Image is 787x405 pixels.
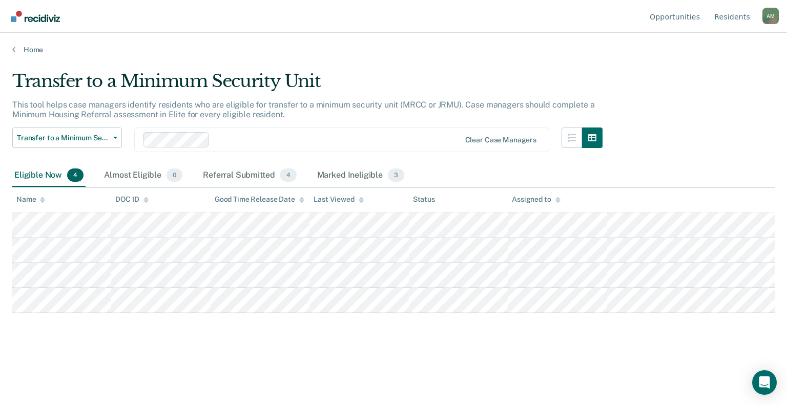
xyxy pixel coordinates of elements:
div: DOC ID [115,195,148,204]
div: Name [16,195,45,204]
div: Almost Eligible0 [102,164,184,187]
div: Marked Ineligible3 [315,164,407,187]
span: 4 [67,168,84,182]
span: 4 [280,168,296,182]
div: Eligible Now4 [12,164,86,187]
button: Profile dropdown button [762,8,779,24]
span: 3 [388,168,404,182]
div: Status [413,195,435,204]
p: This tool helps case managers identify residents who are eligible for transfer to a minimum secur... [12,100,595,119]
div: Clear case managers [465,136,536,144]
span: Transfer to a Minimum Security Unit [17,134,109,142]
div: Transfer to a Minimum Security Unit [12,71,603,100]
img: Recidiviz [11,11,60,22]
div: Open Intercom Messenger [752,370,777,395]
div: Last Viewed [314,195,363,204]
div: Referral Submitted4 [201,164,298,187]
div: Good Time Release Date [215,195,304,204]
span: 0 [167,168,182,182]
a: Home [12,45,775,54]
div: Assigned to [512,195,560,204]
div: A M [762,8,779,24]
button: Transfer to a Minimum Security Unit [12,127,122,148]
